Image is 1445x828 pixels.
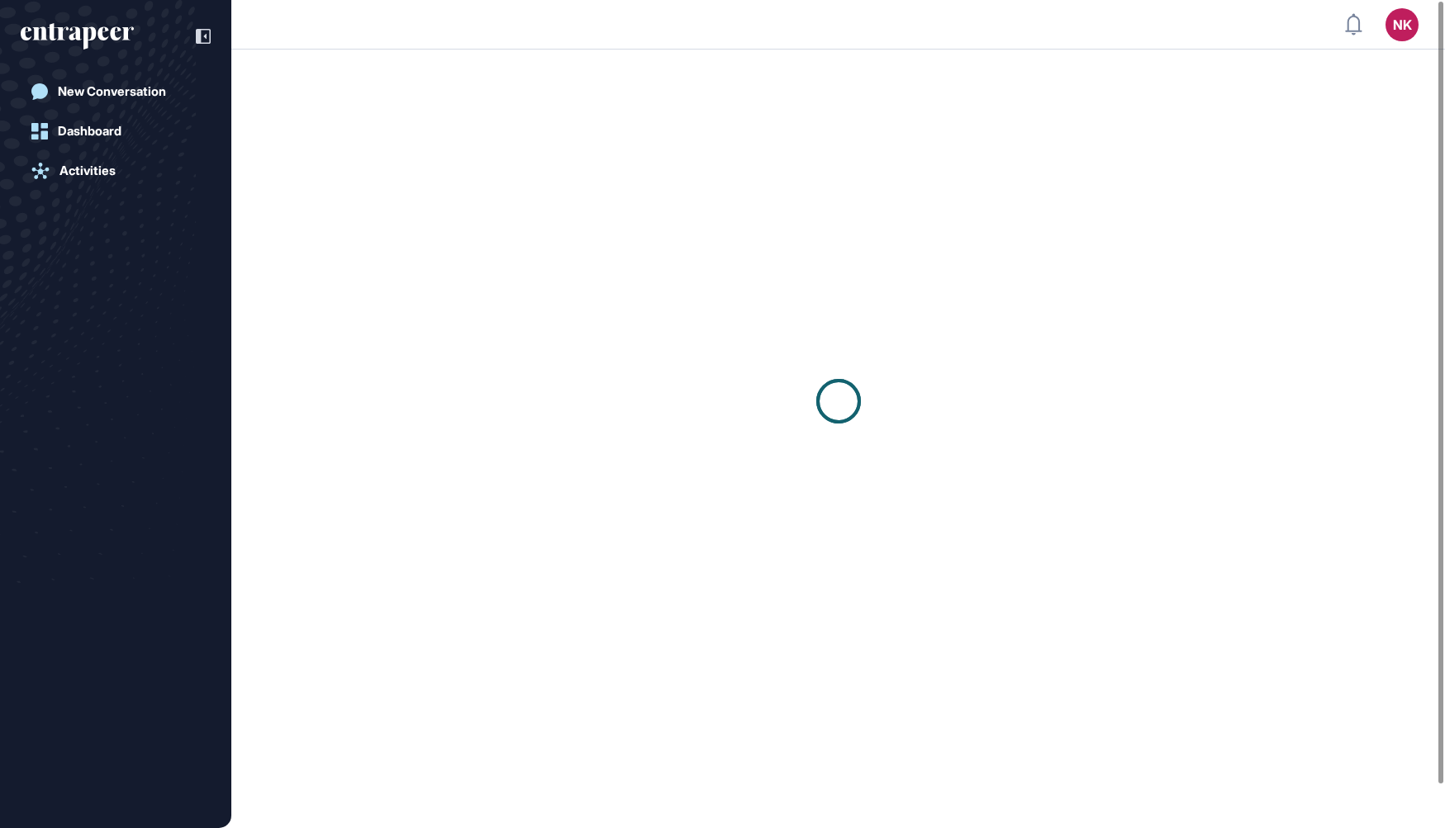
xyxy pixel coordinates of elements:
[1386,8,1419,41] button: NK
[59,163,116,178] div: Activities
[21,115,211,148] a: Dashboard
[21,154,211,187] a: Activities
[21,75,211,108] a: New Conversation
[58,124,121,139] div: Dashboard
[58,84,166,99] div: New Conversation
[21,23,134,50] div: entrapeer-logo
